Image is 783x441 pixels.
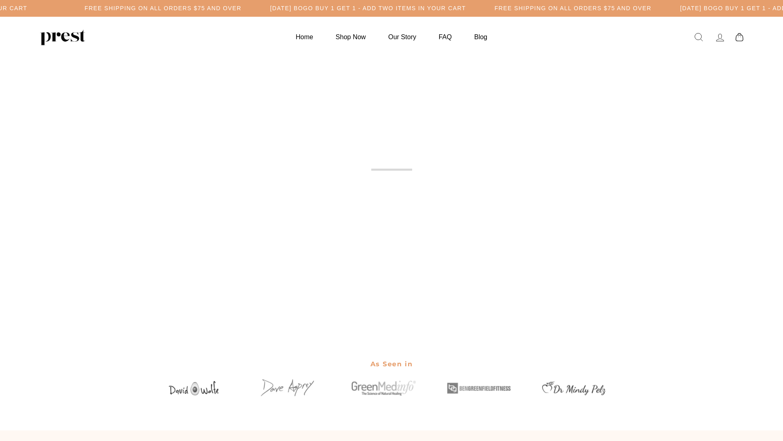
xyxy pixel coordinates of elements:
[153,354,631,374] h2: As Seen in
[325,29,376,45] a: Shop Now
[378,29,426,45] a: Our Story
[429,29,462,45] a: FAQ
[40,29,85,45] img: PREST ORGANICS
[285,29,497,45] ul: Primary
[464,29,498,45] a: Blog
[270,5,466,12] h5: [DATE] BOGO BUY 1 GET 1 - ADD TWO ITEMS IN YOUR CART
[285,29,323,45] a: Home
[85,5,242,12] h5: Free Shipping on all orders $75 and over
[494,5,651,12] h5: Free Shipping on all orders $75 and over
